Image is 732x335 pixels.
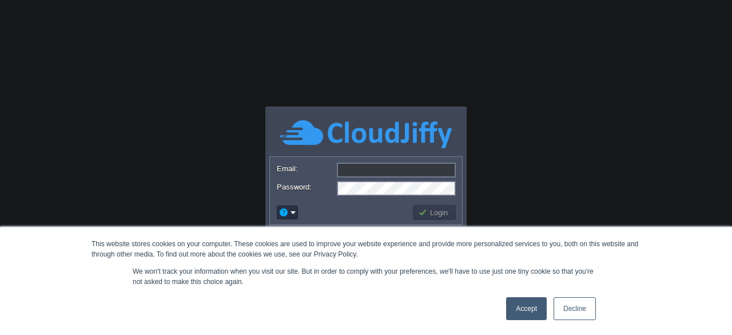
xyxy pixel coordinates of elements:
[91,239,640,259] div: This website stores cookies on your computer. These cookies are used to improve your website expe...
[506,297,547,320] a: Accept
[554,297,596,320] a: Decline
[280,119,452,150] img: CloudJiffy
[133,266,599,287] p: We won't track your information when you visit our site. But in order to comply with your prefere...
[277,163,336,175] label: Email:
[277,181,336,193] label: Password:
[418,207,451,218] button: Login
